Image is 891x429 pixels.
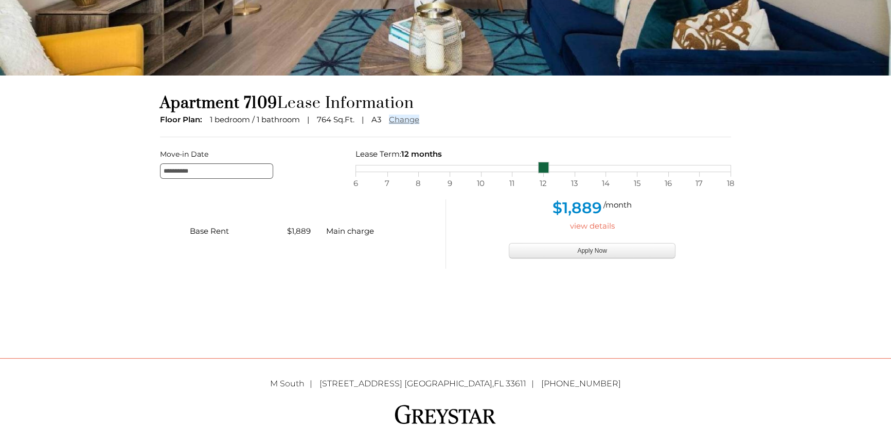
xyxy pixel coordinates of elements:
[509,243,675,258] button: Apply Now
[287,226,311,236] span: $1,889
[632,177,642,190] span: 15
[694,177,704,190] span: 17
[160,94,277,113] span: Apartment 7109
[506,379,526,388] span: 33611
[569,177,580,190] span: 13
[476,177,486,190] span: 10
[494,379,504,388] span: FL
[538,177,548,190] span: 12
[382,177,393,190] span: 7
[160,147,340,161] label: Move-in Date
[270,379,317,388] span: M South
[663,177,673,190] span: 16
[319,379,402,388] span: [STREET_ADDRESS]
[394,403,497,425] img: Greystar logo and Greystar website
[160,163,273,179] input: Move-in Date edit selected 9/5/2025
[570,221,615,231] a: view details
[371,115,381,124] span: A3
[401,149,442,159] span: 12 months
[317,115,331,124] span: 764
[160,94,731,113] h1: Lease Information
[603,200,632,210] span: /month
[725,177,736,190] span: 18
[389,115,419,124] a: Change
[270,379,539,388] a: M South [STREET_ADDRESS] [GEOGRAPHIC_DATA],FL 33611
[182,225,280,238] div: Base Rent
[541,379,621,388] a: [PHONE_NUMBER]
[507,177,517,190] span: 11
[444,177,455,190] span: 9
[355,147,731,161] div: Lease Term:
[319,379,539,388] span: ,
[160,115,202,124] span: Floor Plan:
[350,177,361,190] span: 6
[210,115,300,124] span: 1 bedroom / 1 bathroom
[333,115,354,124] span: Sq.Ft.
[413,177,423,190] span: 8
[318,225,416,238] div: Main charge
[553,198,602,217] span: $1,889
[404,379,492,388] span: [GEOGRAPHIC_DATA]
[600,177,611,190] span: 14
